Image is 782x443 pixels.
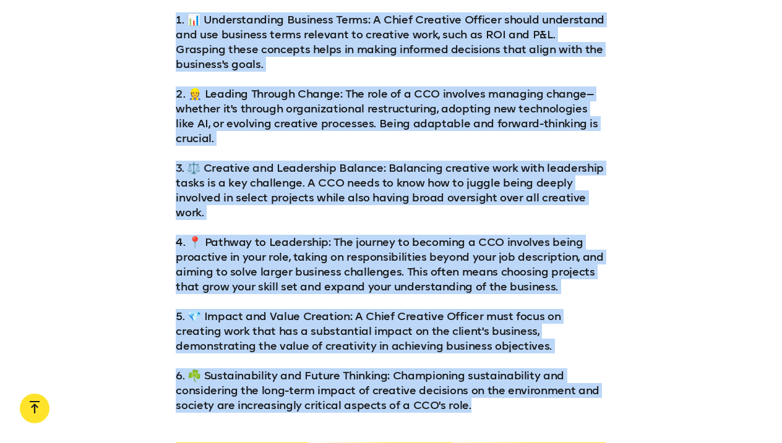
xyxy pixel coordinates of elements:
[176,86,606,146] p: 2. 👷 Leading Through Change: The role of a CCO involves managing change—whether it's through orga...
[176,309,606,353] p: 5. 💎 Impact and Value Creation: A Chief Creative Officer must focus on creating work that has a s...
[176,12,606,72] p: 1. 📊 Understanding Business Terms: A Chief Creative Officer should understand and use business te...
[176,161,606,220] p: 3. ⚖️ Creative and Leadership Balance: Balancing creative work with leadership tasks is a key cha...
[176,368,606,413] p: 6. ☘️ Sustainability and Future Thinking: Championing sustainability and considering the long-ter...
[176,235,606,294] p: 4. 📍 Pathway to Leadership: The journey to becoming a CCO involves being proactive in your role, ...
